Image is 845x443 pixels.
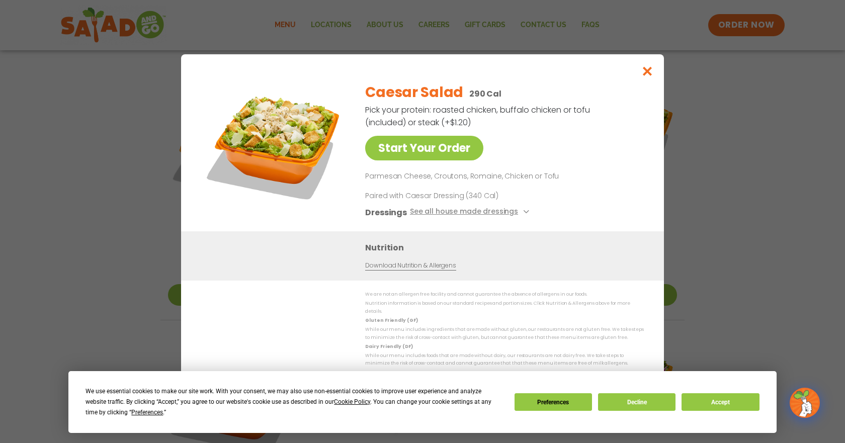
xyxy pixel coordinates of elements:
[365,343,412,349] strong: Dairy Friendly (DF)
[682,393,759,411] button: Accept
[365,206,407,218] h3: Dressings
[365,104,591,129] p: Pick your protein: roasted chicken, buffalo chicken or tofu (included) or steak (+$1.20)
[365,352,644,368] p: While our menu includes foods that are made without dairy, our restaurants are not dairy free. We...
[68,371,777,433] div: Cookie Consent Prompt
[365,241,649,253] h3: Nutrition
[204,74,345,215] img: Featured product photo for Caesar Salad
[598,393,675,411] button: Decline
[469,87,501,100] p: 290 Cal
[365,190,551,201] p: Paired with Caesar Dressing (340 Cal)
[365,170,640,183] p: Parmesan Cheese, Croutons, Romaine, Chicken or Tofu
[365,82,463,103] h2: Caesar Salad
[86,386,502,418] div: We use essential cookies to make our site work. With your consent, we may also use non-essential ...
[365,317,417,323] strong: Gluten Friendly (GF)
[365,260,456,270] a: Download Nutrition & Allergens
[410,206,532,218] button: See all house made dressings
[334,398,370,405] span: Cookie Policy
[631,54,664,88] button: Close modal
[365,326,644,341] p: While our menu includes ingredients that are made without gluten, our restaurants are not gluten ...
[365,291,644,298] p: We are not an allergen free facility and cannot guarantee the absence of allergens in our foods.
[365,136,483,160] a: Start Your Order
[791,389,819,417] img: wpChatIcon
[131,409,163,416] span: Preferences
[515,393,592,411] button: Preferences
[365,300,644,315] p: Nutrition information is based on our standard recipes and portion sizes. Click Nutrition & Aller...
